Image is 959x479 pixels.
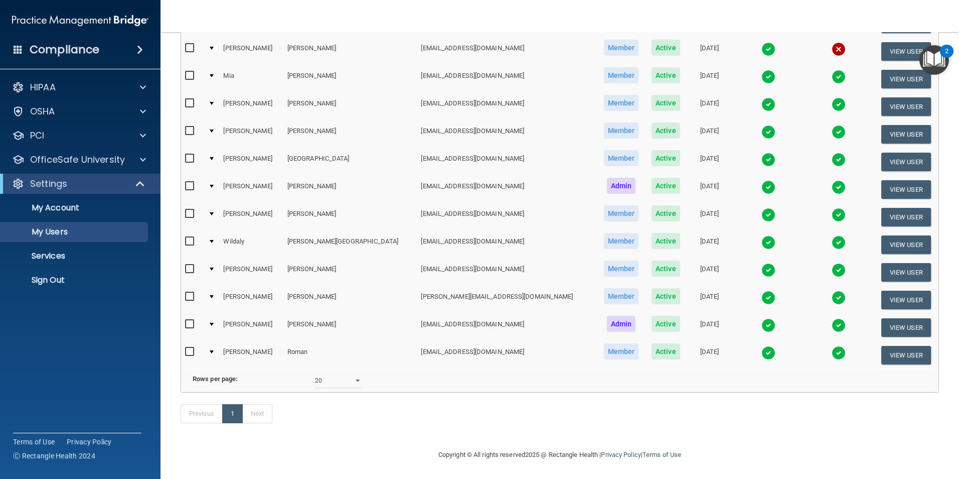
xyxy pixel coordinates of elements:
[686,148,732,176] td: [DATE]
[417,38,597,65] td: [EMAIL_ADDRESS][DOMAIN_NAME]
[945,51,948,64] div: 2
[686,341,732,369] td: [DATE]
[283,65,417,93] td: [PERSON_NAME]
[761,125,775,139] img: tick.e7d51cea.svg
[283,259,417,286] td: [PERSON_NAME]
[13,451,95,461] span: Ⓒ Rectangle Health 2024
[417,203,597,231] td: [EMAIL_ADDRESS][DOMAIN_NAME]
[30,81,56,93] p: HIPAA
[67,437,112,447] a: Privacy Policy
[193,375,238,383] b: Rows per page:
[219,38,283,65] td: [PERSON_NAME]
[686,121,732,148] td: [DATE]
[604,233,639,249] span: Member
[832,97,846,111] img: tick.e7d51cea.svg
[607,316,636,332] span: Admin
[7,275,143,285] p: Sign Out
[761,42,775,56] img: tick.e7d51cea.svg
[12,11,148,31] img: PMB logo
[761,208,775,222] img: tick.e7d51cea.svg
[417,259,597,286] td: [EMAIL_ADDRESS][DOMAIN_NAME]
[283,203,417,231] td: [PERSON_NAME]
[604,261,639,277] span: Member
[219,176,283,203] td: [PERSON_NAME]
[417,93,597,121] td: [EMAIL_ADDRESS][DOMAIN_NAME]
[30,154,125,166] p: OfficeSafe University
[652,233,680,249] span: Active
[686,38,732,65] td: [DATE]
[604,95,639,111] span: Member
[881,97,931,116] button: View User
[881,70,931,88] button: View User
[12,81,146,93] a: HIPAA
[881,346,931,365] button: View User
[761,180,775,194] img: tick.e7d51cea.svg
[417,314,597,341] td: [EMAIL_ADDRESS][DOMAIN_NAME]
[881,318,931,337] button: View User
[30,130,44,142] p: PCI
[219,148,283,176] td: [PERSON_NAME]
[652,67,680,83] span: Active
[283,38,417,65] td: [PERSON_NAME]
[881,235,931,254] button: View User
[219,203,283,231] td: [PERSON_NAME]
[12,105,146,117] a: OSHA
[761,235,775,250] img: tick.e7d51cea.svg
[604,67,639,83] span: Member
[12,130,146,142] a: PCI
[12,178,145,190] a: Settings
[13,437,55,447] a: Terms of Use
[417,121,597,148] td: [EMAIL_ADDRESS][DOMAIN_NAME]
[686,231,732,259] td: [DATE]
[30,178,67,190] p: Settings
[881,291,931,309] button: View User
[881,208,931,226] button: View User
[761,263,775,277] img: tick.e7d51cea.svg
[417,176,597,203] td: [EMAIL_ADDRESS][DOMAIN_NAME]
[832,208,846,222] img: tick.e7d51cea.svg
[219,93,283,121] td: [PERSON_NAME]
[832,291,846,305] img: tick.e7d51cea.svg
[604,150,639,166] span: Member
[652,95,680,111] span: Active
[242,404,272,423] a: Next
[181,404,223,423] a: Previous
[219,341,283,369] td: [PERSON_NAME]
[881,263,931,282] button: View User
[7,203,143,213] p: My Account
[604,343,639,360] span: Member
[652,261,680,277] span: Active
[686,93,732,121] td: [DATE]
[601,451,641,458] a: Privacy Policy
[283,314,417,341] td: [PERSON_NAME]
[832,235,846,250] img: tick.e7d51cea.svg
[30,43,99,57] h4: Compliance
[607,178,636,194] span: Admin
[219,259,283,286] td: [PERSON_NAME]
[686,176,732,203] td: [DATE]
[832,153,846,167] img: tick.e7d51cea.svg
[686,314,732,341] td: [DATE]
[30,105,55,117] p: OSHA
[283,148,417,176] td: [GEOGRAPHIC_DATA]
[686,286,732,314] td: [DATE]
[652,178,680,194] span: Active
[7,251,143,261] p: Services
[761,291,775,305] img: tick.e7d51cea.svg
[283,93,417,121] td: [PERSON_NAME]
[832,70,846,84] img: tick.e7d51cea.svg
[417,286,597,314] td: [PERSON_NAME][EMAIL_ADDRESS][DOMAIN_NAME]
[417,341,597,369] td: [EMAIL_ADDRESS][DOMAIN_NAME]
[881,180,931,199] button: View User
[686,259,732,286] td: [DATE]
[832,42,846,56] img: cross.ca9f0e7f.svg
[652,288,680,304] span: Active
[219,231,283,259] td: Wildaly
[283,121,417,148] td: [PERSON_NAME]
[881,125,931,144] button: View User
[7,227,143,237] p: My Users
[686,65,732,93] td: [DATE]
[761,97,775,111] img: tick.e7d51cea.svg
[761,70,775,84] img: tick.e7d51cea.svg
[686,203,732,231] td: [DATE]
